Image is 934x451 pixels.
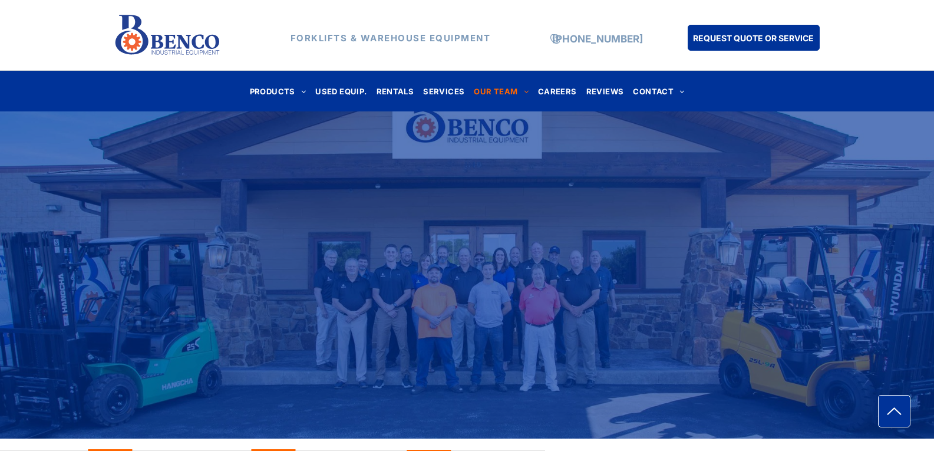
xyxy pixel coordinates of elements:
a: OUR TEAM [469,83,533,99]
a: CAREERS [533,83,582,99]
a: [PHONE_NUMBER] [552,33,643,45]
a: RENTALS [372,83,419,99]
a: USED EQUIP. [311,83,371,99]
a: REQUEST QUOTE OR SERVICE [688,25,820,51]
a: SERVICES [418,83,469,99]
a: PRODUCTS [245,83,311,99]
strong: FORKLIFTS & WAREHOUSE EQUIPMENT [291,32,491,44]
a: REVIEWS [582,83,629,99]
a: CONTACT [628,83,689,99]
span: REQUEST QUOTE OR SERVICE [693,27,814,49]
span: Our Team [114,301,251,340]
